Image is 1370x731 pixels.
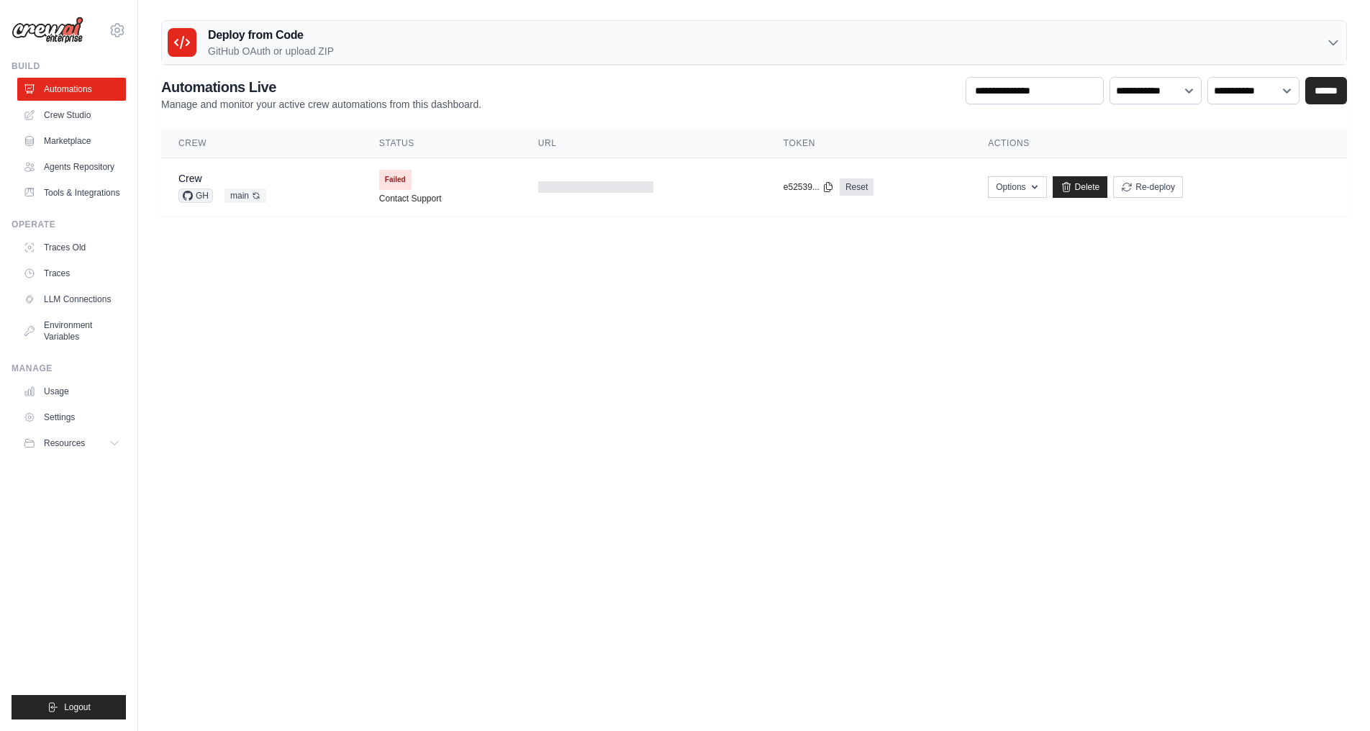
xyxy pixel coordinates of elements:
[17,288,126,311] a: LLM Connections
[208,27,334,44] h3: Deploy from Code
[17,406,126,429] a: Settings
[12,363,126,374] div: Manage
[988,176,1046,198] button: Options
[178,173,202,184] a: Crew
[161,129,362,158] th: Crew
[17,432,126,455] button: Resources
[784,181,834,193] button: e52539...
[17,155,126,178] a: Agents Repository
[12,695,126,719] button: Logout
[379,170,412,190] span: Failed
[1113,176,1183,198] button: Re-deploy
[17,130,126,153] a: Marketplace
[224,189,266,203] span: main
[161,77,481,97] h2: Automations Live
[362,129,521,158] th: Status
[64,702,91,713] span: Logout
[17,236,126,259] a: Traces Old
[178,189,213,203] span: GH
[12,17,83,44] img: Logo
[17,78,126,101] a: Automations
[840,178,874,196] a: Reset
[379,193,442,204] a: Contact Support
[17,181,126,204] a: Tools & Integrations
[44,437,85,449] span: Resources
[521,129,766,158] th: URL
[17,104,126,127] a: Crew Studio
[971,129,1347,158] th: Actions
[12,60,126,72] div: Build
[161,97,481,112] p: Manage and monitor your active crew automations from this dashboard.
[12,219,126,230] div: Operate
[17,380,126,403] a: Usage
[766,129,971,158] th: Token
[1053,176,1108,198] a: Delete
[17,314,126,348] a: Environment Variables
[17,262,126,285] a: Traces
[208,44,334,58] p: GitHub OAuth or upload ZIP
